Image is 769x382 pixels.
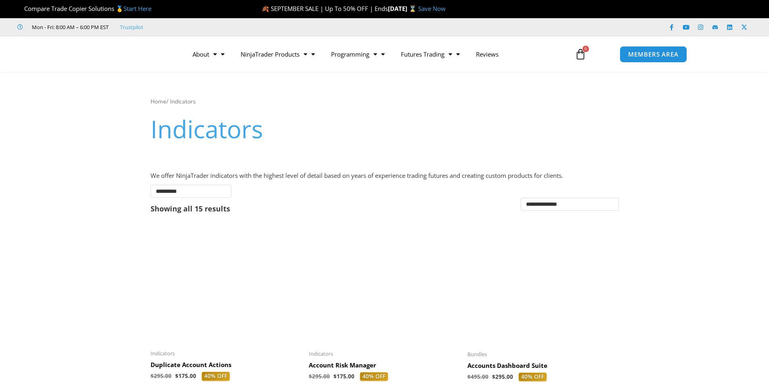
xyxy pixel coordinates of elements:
[521,198,619,211] select: Shop order
[323,45,393,63] a: Programming
[628,51,679,57] span: MEMBERS AREA
[175,372,178,380] span: $
[492,373,495,380] span: $
[175,372,196,380] bdi: 175.00
[620,46,687,63] a: MEMBERS AREA
[151,112,619,146] h1: Indicators
[333,373,354,380] bdi: 175.00
[360,372,388,381] span: 40% OFF
[418,4,446,13] a: Save Now
[467,362,618,373] a: Accounts Dashboard Suite
[30,22,109,32] span: Mon - Fri: 8:00 AM – 6:00 PM EST
[184,45,233,63] a: About
[151,97,166,105] a: Home
[151,372,172,380] bdi: 295.00
[563,42,598,66] a: 0
[151,96,619,107] nav: Breadcrumb
[309,361,459,369] h2: Account Risk Manager
[120,22,143,32] a: Trustpilot
[309,373,312,380] span: $
[82,40,169,69] img: LogoAI | Affordable Indicators – NinjaTrader
[18,6,24,12] img: 🏆
[492,373,513,380] bdi: 295.00
[309,373,330,380] bdi: 295.00
[467,373,488,380] bdi: 495.00
[151,205,230,212] p: Showing all 15 results
[124,4,151,13] a: Start Here
[151,226,301,345] img: Duplicate Account Actions
[309,361,459,372] a: Account Risk Manager
[151,372,154,380] span: $
[151,361,301,372] a: Duplicate Account Actions
[202,372,230,381] span: 40% OFF
[233,45,323,63] a: NinjaTrader Products
[393,45,468,63] a: Futures Trading
[151,361,301,369] h2: Duplicate Account Actions
[467,362,618,370] h2: Accounts Dashboard Suite
[309,226,459,346] img: Account Risk Manager
[309,350,459,357] span: Indicators
[333,373,337,380] span: $
[262,4,388,13] span: 🍂 SEPTEMBER SALE | Up To 50% OFF | Ends
[467,373,471,380] span: $
[519,373,547,382] span: 40% OFF
[151,350,301,357] span: Indicators
[467,351,618,358] span: Bundles
[467,226,618,346] img: Accounts Dashboard Suite
[468,45,507,63] a: Reviews
[583,46,589,52] span: 0
[151,170,619,182] p: We offer NinjaTrader indicators with the highest level of detail based on years of experience tra...
[17,4,151,13] span: Compare Trade Copier Solutions 🥇
[184,45,566,63] nav: Menu
[388,4,418,13] strong: [DATE] ⌛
